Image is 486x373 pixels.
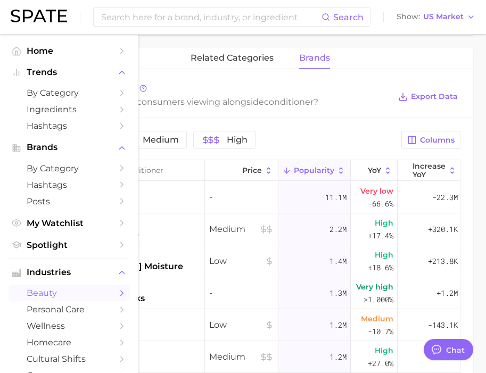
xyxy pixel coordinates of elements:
[9,64,130,80] button: Trends
[356,280,393,293] span: Very high
[60,245,462,277] button: conditioner[PERSON_NAME] moistureLow1.4mHigh+18.6%+213.8k
[9,301,130,318] a: personal care
[209,319,274,331] span: Low
[351,160,398,181] button: YoY
[375,217,393,229] span: High
[27,46,112,56] span: Home
[9,139,130,155] button: Brands
[401,131,460,149] button: Columns
[27,268,112,277] span: Industries
[27,143,112,152] span: Brands
[264,97,314,107] span: conditioner
[27,354,112,364] span: cultural shifts
[368,325,393,338] span: -10.7%
[375,248,393,261] span: High
[397,14,420,20] span: Show
[294,166,334,175] span: Popularity
[191,53,274,63] span: related categories
[60,341,462,373] button: conditionerouai haircareMedium1.2mHigh+27.0%+247.6k
[330,223,347,236] span: 2.2m
[361,312,393,325] span: Medium
[9,193,130,210] a: Posts
[428,223,458,236] span: +320.1k
[9,215,130,231] a: My Watchlist
[330,287,347,300] span: 1.3m
[27,104,112,114] span: Ingredients
[27,196,112,206] span: Posts
[396,89,460,104] button: Export Data
[9,237,130,253] a: Spotlight
[27,240,112,250] span: Spotlight
[209,255,274,268] span: Low
[330,319,347,331] span: 1.2m
[278,160,351,181] button: Popularity
[60,181,462,213] button: conditionerkarseell-11.1mVery low-66.6%-22.3m
[209,287,274,300] span: -
[9,101,130,118] a: Ingredients
[11,10,67,22] img: SPATE
[209,191,274,204] span: -
[27,163,112,173] span: by Category
[100,8,322,26] input: Search here for a brand, industry, or ingredient
[27,88,112,98] span: by Category
[333,12,364,22] span: Search
[143,136,179,144] span: Medium
[436,287,458,300] span: +1.2m
[9,43,130,59] a: Home
[432,191,458,204] span: -22.3m
[9,118,130,134] a: Hashtags
[209,351,274,363] span: Medium
[27,180,112,190] span: Hashtags
[27,218,112,228] span: My Watchlist
[60,309,462,341] button: conditionerredkenLow1.2mMedium-10.7%-143.1k
[209,223,274,236] span: Medium
[368,229,393,242] span: +17.4%
[413,162,446,179] span: Increase YoY
[398,160,462,181] button: Increase YoY
[394,10,478,24] button: ShowUS Market
[9,85,130,101] a: by Category
[60,277,462,309] button: conditionerbased bodyworks-1.3mVery high>1,000%+1.2m
[325,191,347,204] span: 11.1m
[227,136,248,144] span: High
[364,294,393,304] span: >1,000%
[368,197,393,210] span: -66.6%
[330,351,347,363] span: 1.2m
[60,213,462,245] button: conditionerit's a 10 haircareMedium2.2mHigh+17.4%+320.1k
[9,160,130,177] a: by Category
[205,160,278,181] button: Price
[423,14,464,20] span: US Market
[420,136,455,145] span: Columns
[27,304,112,314] span: personal care
[299,53,330,63] span: brands
[368,357,393,370] span: +27.0%
[9,264,130,280] button: Industries
[375,344,393,357] span: High
[242,166,262,175] span: Price
[27,288,112,298] span: beauty
[360,185,393,197] span: Very low
[368,261,393,274] span: +18.6%
[428,319,458,331] span: -143.1k
[27,321,112,331] span: wellness
[428,255,458,268] span: +213.8k
[9,334,130,351] a: homecare
[368,166,381,175] span: YoY
[411,92,458,101] span: Export Data
[9,318,130,334] a: wellness
[330,255,347,268] span: 1.4m
[9,177,130,193] a: Hashtags
[27,68,112,77] span: Trends
[9,285,130,301] a: beauty
[27,337,112,347] span: homecare
[27,121,112,131] span: Hashtags
[60,95,390,109] div: Which brands are consumers viewing alongside ?
[9,351,130,367] a: cultural shifts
